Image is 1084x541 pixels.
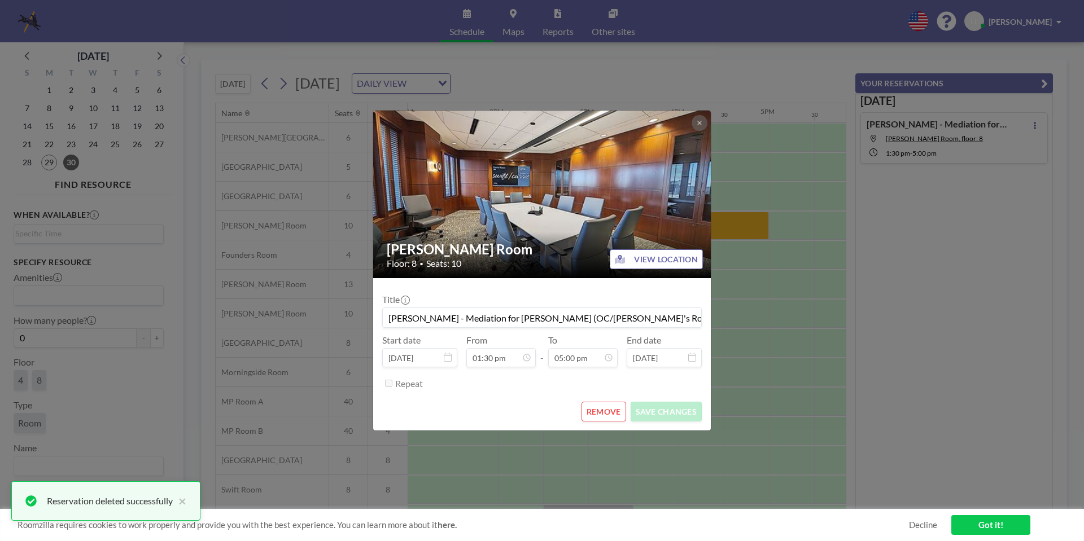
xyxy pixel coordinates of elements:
button: REMOVE [582,402,626,421]
span: Floor: 8 [387,258,417,269]
a: Got it! [951,515,1030,535]
div: Reservation deleted successfully [47,494,173,508]
a: here. [438,520,457,530]
h2: [PERSON_NAME] Room [387,241,698,258]
span: - [540,338,544,363]
img: 537.jpg [373,67,712,322]
label: End date [627,335,661,346]
label: Title [382,294,409,305]
label: Start date [382,335,421,346]
label: To [548,335,557,346]
label: Repeat [395,378,423,389]
a: Decline [909,520,937,530]
button: VIEW LOCATION [610,249,703,269]
span: Roomzilla requires cookies to work properly and provide you with the best experience. You can lea... [18,520,909,530]
span: Seats: 10 [426,258,461,269]
input: (No title) [383,308,701,327]
label: From [466,335,487,346]
span: • [419,259,423,268]
button: close [173,494,186,508]
button: SAVE CHANGES [631,402,702,421]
